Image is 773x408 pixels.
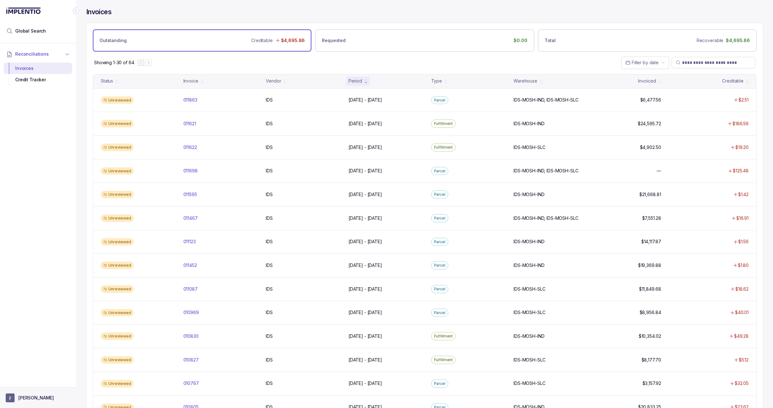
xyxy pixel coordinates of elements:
[642,357,661,363] p: $8,177.70
[738,262,749,269] p: $1.80
[145,59,152,66] button: Next Page
[101,214,134,222] div: Unreviewed
[514,121,544,127] p: IDS-MOSH-IND
[642,215,661,221] p: $7,551.28
[697,37,723,44] p: Recoverable
[183,191,197,198] p: 011595
[183,380,199,386] p: 010767
[642,380,661,386] p: $3,157.92
[738,97,749,103] p: $2.51
[183,97,197,103] p: 011863
[101,309,134,317] div: Unreviewed
[639,333,661,339] p: $10,354.02
[726,37,750,44] p: $4,695.86
[183,78,198,84] div: Invoice
[434,380,445,387] p: Parcel
[640,97,661,103] p: $6,477.56
[86,8,112,16] h4: Invoices
[638,262,661,269] p: $19,369.88
[348,333,382,339] p: [DATE] - [DATE]
[732,121,749,127] p: $186.56
[514,97,578,103] p: IDS-MOSH-IND, IDS-MOSH-SLC
[514,78,537,84] div: Warehouse
[101,167,134,175] div: Unreviewed
[15,28,46,34] span: Global Search
[514,215,578,221] p: IDS-MOSH-IND, IDS-MOSH-SLC
[434,239,445,245] p: Parcel
[514,262,544,269] p: IDS-MOSH-IND
[640,309,661,316] p: $8,956.84
[657,168,661,174] p: —
[348,191,382,198] p: [DATE] - [DATE]
[266,121,273,127] p: IDS
[281,37,305,44] p: $4,695.86
[9,74,67,85] div: Credit Tracker
[251,37,273,44] p: Creditable
[183,168,198,174] p: 011698
[736,215,749,221] p: $16.91
[434,215,445,221] p: Parcel
[545,37,556,44] p: Total
[183,238,196,245] p: 011123
[266,357,273,363] p: IDS
[266,144,273,151] p: IDS
[434,121,453,127] p: Fulfillment
[434,191,445,198] p: Parcel
[514,37,527,44] p: $0.00
[638,78,656,84] div: Invoiced
[266,380,273,386] p: IDS
[348,168,382,174] p: [DATE] - [DATE]
[641,238,661,245] p: $14,117.87
[632,60,659,65] span: Filter by date
[101,238,134,246] div: Unreviewed
[99,37,126,44] p: Outstanding
[514,286,545,292] p: IDS-MOSH-SLC
[101,96,134,104] div: Unreviewed
[735,286,749,292] p: $18.62
[183,262,197,269] p: 011452
[72,7,80,15] div: Collapse Icon
[739,357,749,363] p: $5.12
[348,380,382,386] p: [DATE] - [DATE]
[101,380,134,387] div: Unreviewed
[266,97,273,103] p: IDS
[434,144,453,151] p: Fulfillment
[183,215,198,221] p: 011467
[738,238,749,245] p: $1.56
[183,286,198,292] p: 011087
[4,47,72,61] button: Reconciliations
[638,121,661,127] p: $24,595.72
[6,393,15,402] span: User initials
[640,144,661,151] p: $4,902.50
[101,78,113,84] div: Status
[514,380,545,386] p: IDS-MOSH-SLC
[434,168,445,174] p: Parcel
[101,332,134,340] div: Unreviewed
[18,395,54,401] p: [PERSON_NAME]
[514,333,544,339] p: IDS-MOSH-IND
[183,309,199,316] p: 010969
[348,121,382,127] p: [DATE] - [DATE]
[4,61,72,87] div: Reconciliations
[266,215,273,221] p: IDS
[101,356,134,364] div: Unreviewed
[101,191,134,198] div: Unreviewed
[266,168,273,174] p: IDS
[434,310,445,316] p: Parcel
[94,59,134,66] div: Remaining page entries
[735,380,749,386] p: $32.05
[101,144,134,151] div: Unreviewed
[434,97,445,103] p: Parcel
[514,238,544,245] p: IDS-MOSH-IND
[322,37,346,44] p: Requested
[514,144,545,151] p: IDS-MOSH-SLC
[183,121,196,127] p: 011621
[348,144,382,151] p: [DATE] - [DATE]
[348,78,362,84] div: Period
[266,286,273,292] p: IDS
[101,120,134,127] div: Unreviewed
[621,57,669,69] button: Date Range Picker
[734,333,749,339] p: $49.28
[183,144,197,151] p: 011622
[639,286,661,292] p: $11,849.68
